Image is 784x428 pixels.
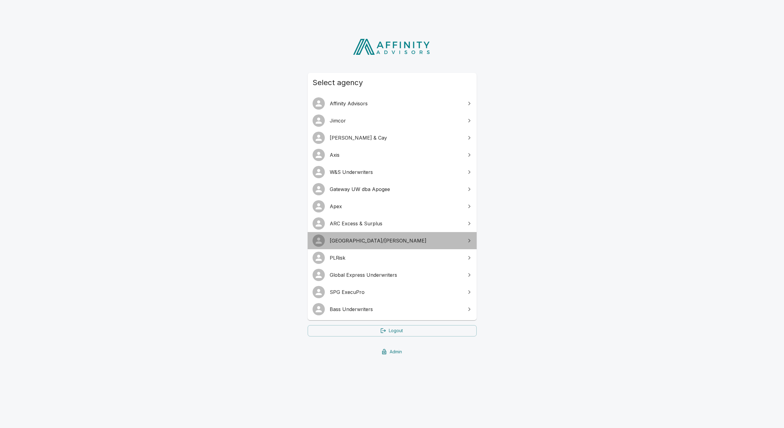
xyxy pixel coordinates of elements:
[308,95,477,112] a: Affinity Advisors
[308,301,477,318] a: Bass Underwriters
[348,37,436,57] img: Affinity Advisors Logo
[330,306,462,313] span: Bass Underwriters
[330,186,462,193] span: Gateway UW dba Apogee
[330,203,462,210] span: Apex
[308,146,477,163] a: Axis
[330,134,462,141] span: [PERSON_NAME] & Cay
[308,232,477,249] a: [GEOGRAPHIC_DATA]/[PERSON_NAME]
[330,151,462,159] span: Axis
[308,346,477,358] a: Admin
[330,220,462,227] span: ARC Excess & Surplus
[330,168,462,176] span: W&S Underwriters
[308,215,477,232] a: ARC Excess & Surplus
[330,271,462,279] span: Global Express Underwriters
[308,198,477,215] a: Apex
[308,129,477,146] a: [PERSON_NAME] & Cay
[308,249,477,266] a: PLRisk
[330,237,462,244] span: [GEOGRAPHIC_DATA]/[PERSON_NAME]
[308,283,477,301] a: SPG ExecuPro
[330,117,462,124] span: Jimcor
[330,288,462,296] span: SPG ExecuPro
[308,266,477,283] a: Global Express Underwriters
[308,163,477,181] a: W&S Underwriters
[308,112,477,129] a: Jimcor
[308,181,477,198] a: Gateway UW dba Apogee
[330,100,462,107] span: Affinity Advisors
[308,325,477,336] a: Logout
[313,78,472,88] span: Select agency
[330,254,462,261] span: PLRisk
